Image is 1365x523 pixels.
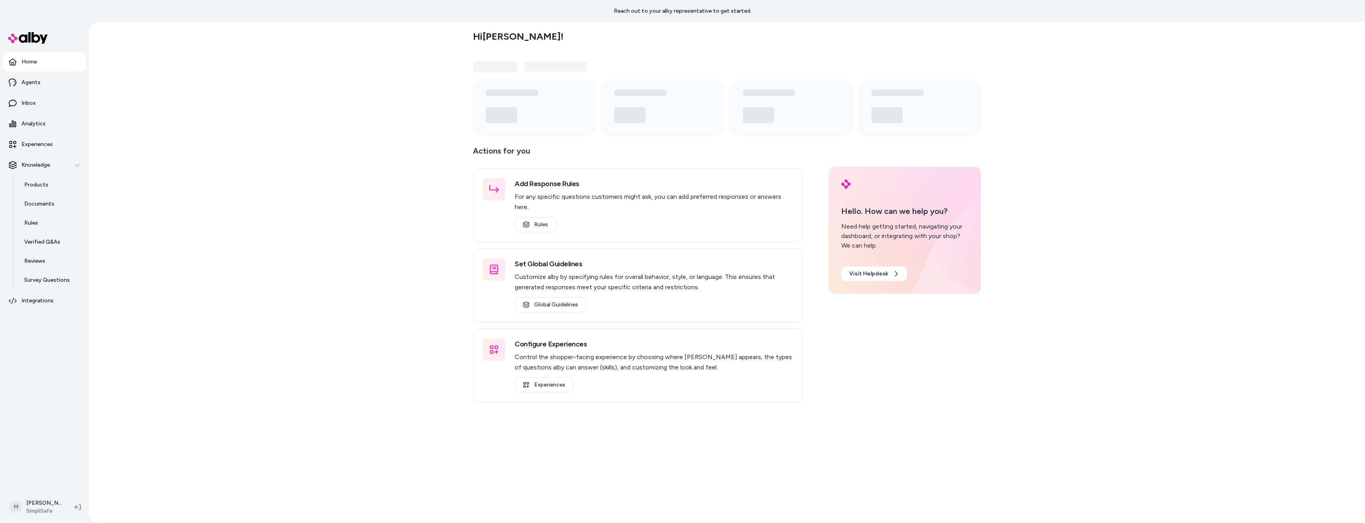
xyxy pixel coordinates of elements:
p: Verified Q&As [24,238,60,246]
p: Reach out to your alby representative to get started. [614,7,752,15]
p: Inbox [21,99,36,107]
a: Experiences [515,377,574,392]
p: Agents [21,79,40,87]
span: SimpliSafe [26,507,62,515]
p: Products [24,181,48,189]
p: For any specific questions customers might ask, you can add preferred responses or answers here. [515,192,793,212]
button: Knowledge [3,156,86,175]
p: Integrations [21,297,54,305]
p: Hello. How can we help you? [841,205,968,217]
p: Customize alby by specifying rules for overall behavior, style, or language. This ensures that ge... [515,272,793,292]
a: Home [3,52,86,71]
a: Inbox [3,94,86,113]
p: Survey Questions [24,276,70,284]
p: [PERSON_NAME] [26,499,62,507]
p: Analytics [21,120,46,128]
a: Integrations [3,291,86,310]
p: Control the shopper-facing experience by choosing where [PERSON_NAME] appears, the types of quest... [515,352,793,373]
a: Survey Questions [16,271,86,290]
a: Agents [3,73,86,92]
a: Documents [16,194,86,213]
span: M [10,501,22,513]
a: Verified Q&As [16,233,86,252]
p: Home [21,58,37,66]
p: Reviews [24,257,45,265]
p: Actions for you [473,144,803,163]
a: Rules [515,217,556,232]
img: alby Logo [8,32,48,44]
h2: Hi [PERSON_NAME] ! [473,31,563,42]
div: Need help getting started, navigating your dashboard, or integrating with your shop? We can help. [841,222,968,250]
a: Reviews [16,252,86,271]
a: Visit Helpdesk [841,267,907,281]
img: alby Logo [841,179,851,189]
a: Experiences [3,135,86,154]
p: Knowledge [21,161,50,169]
p: Experiences [21,140,53,148]
a: Analytics [3,114,86,133]
a: Rules [16,213,86,233]
h3: Add Response Rules [515,178,793,189]
p: Rules [24,219,38,227]
button: M[PERSON_NAME]SimpliSafe [5,494,68,520]
h3: Configure Experiences [515,338,793,350]
a: Global Guidelines [515,297,586,312]
h3: Set Global Guidelines [515,258,793,269]
a: Products [16,175,86,194]
p: Documents [24,200,54,208]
